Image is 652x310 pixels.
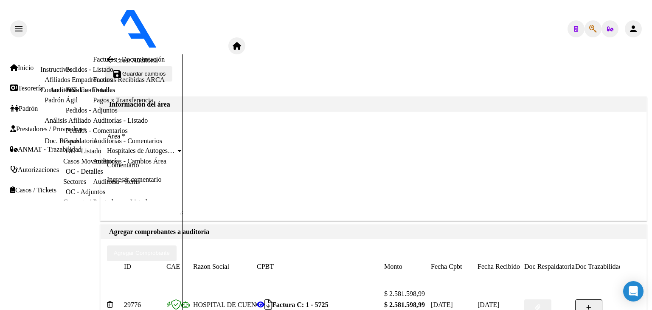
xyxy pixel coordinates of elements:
[27,3,228,48] img: Logo SAAS
[10,125,86,133] a: Prestadores / Proveedores
[109,228,638,236] h1: Agregar comprobantes a auditoría
[478,261,524,272] datatable-header-cell: Fecha Recibido
[45,117,91,124] a: Análisis Afiliado
[431,261,478,272] datatable-header-cell: Fecha Cpbt
[10,64,34,72] a: Inicio
[575,261,626,272] datatable-header-cell: Doc Trazabilidad
[431,301,453,308] span: [DATE]
[257,261,384,272] datatable-header-cell: CPBT
[45,96,78,104] a: Padrón Ágil
[524,261,575,272] datatable-header-cell: Doc Respaldatoria
[245,42,257,50] span: ospl
[109,101,638,108] h1: Información del área
[93,56,165,63] a: Facturas - Documentación
[10,85,43,92] a: Tesorería
[431,263,462,270] span: Fecha Cpbt
[623,281,644,302] div: Open Intercom Messenger
[66,66,113,73] a: Pedidos - Listado
[384,290,425,297] span: $ 2.581.598,99
[45,76,112,83] a: Afiliados Empadronados
[10,146,81,153] a: ANMAT - Trazabilidad
[10,105,38,113] a: Padrón
[66,127,128,134] a: Pedidos - Comentarios
[66,107,118,114] a: Pedidos - Adjuntos
[107,132,640,140] p: Area *
[575,263,622,270] span: Doc Trazabilidad
[93,96,153,104] a: Pagos x Transferencia
[40,66,73,73] a: Instructivos
[10,166,59,174] a: Autorizaciones
[66,86,115,93] a: Pedidos - Detalles
[272,301,328,308] strong: Factura C: 1 - 5725
[63,178,86,185] a: Sectores
[384,263,402,270] span: Monto
[193,261,257,272] datatable-header-cell: Razon Social
[63,137,79,144] a: Casos
[524,263,575,270] span: Doc Respaldatoria
[264,304,272,305] i: Descargar documento
[63,158,118,165] a: Casos Movimientos
[384,301,425,308] strong: $ 2.581.598,99
[63,198,98,206] a: Comentarios
[384,261,431,272] datatable-header-cell: Monto
[14,24,24,34] mat-icon: menu
[257,263,274,270] span: CPBT
[478,263,520,270] span: Fecha Recibido
[193,263,229,270] span: Razon Social
[628,24,638,34] mat-icon: person
[107,161,640,169] p: Comentario
[193,301,554,308] span: HOSPITAL DE CUENCA ALTA [PERSON_NAME] SERVICIO DE ATENCION MEDICA INTEGRAL PARA LA COMUNIDAD
[478,301,500,308] span: [DATE]
[10,186,56,194] a: Casos / Tickets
